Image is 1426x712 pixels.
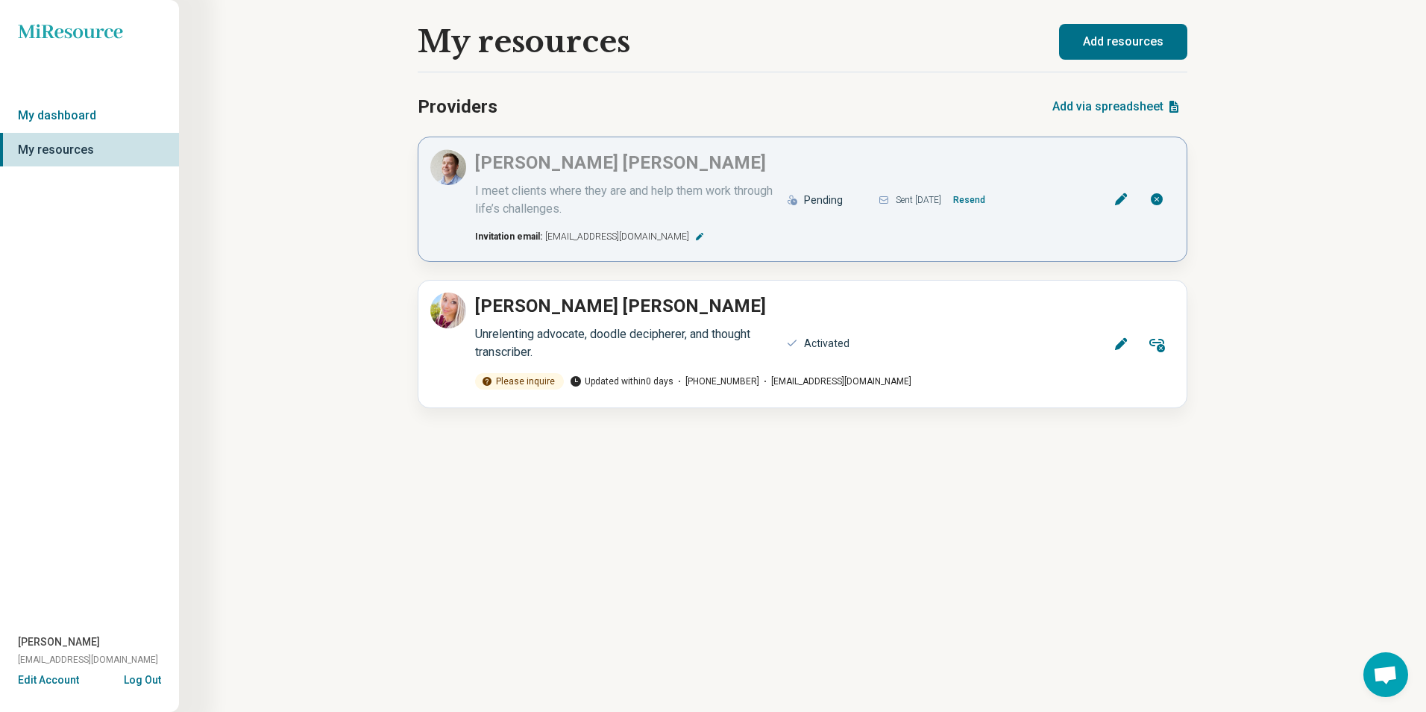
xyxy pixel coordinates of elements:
[1046,89,1187,125] button: Add via spreadsheet
[18,653,158,666] span: [EMAIL_ADDRESS][DOMAIN_NAME]
[475,373,564,390] div: Please inquire
[545,230,689,243] span: [EMAIL_ADDRESS][DOMAIN_NAME]
[947,188,991,212] button: Resend
[418,93,497,120] h2: Providers
[418,25,630,59] h1: My resources
[475,182,777,218] div: I meet clients where they are and help them work through life’s challenges.
[804,336,849,352] div: Activated
[475,230,542,243] span: Invitation email:
[475,149,766,176] p: [PERSON_NAME] [PERSON_NAME]
[804,193,843,208] div: Pending
[878,188,1079,212] div: Sent [DATE]
[475,293,766,319] p: [PERSON_NAME] [PERSON_NAME]
[18,634,100,650] span: [PERSON_NAME]
[124,672,161,684] button: Log Out
[570,375,673,388] span: Updated within 0 days
[1059,24,1187,60] button: Add resources
[1363,652,1408,697] div: Open chat
[475,325,777,361] div: Unrelenting advocate, doodle decipherer, and thought transcriber.
[18,672,79,688] button: Edit Account
[673,375,759,388] span: [PHONE_NUMBER]
[759,375,911,388] span: [EMAIL_ADDRESS][DOMAIN_NAME]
